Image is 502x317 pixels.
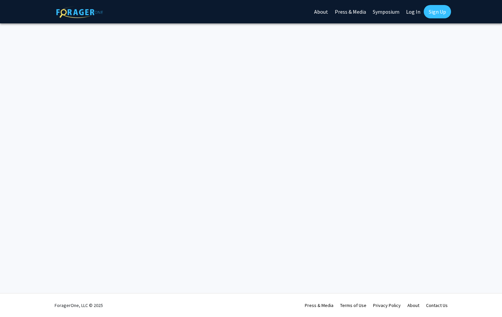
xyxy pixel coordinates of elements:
a: Press & Media [305,302,333,308]
a: Terms of Use [340,302,366,308]
a: About [407,302,419,308]
a: Contact Us [426,302,448,308]
img: ForagerOne Logo [56,6,103,18]
a: Sign Up [424,5,451,18]
div: ForagerOne, LLC © 2025 [55,294,103,317]
a: Privacy Policy [373,302,401,308]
